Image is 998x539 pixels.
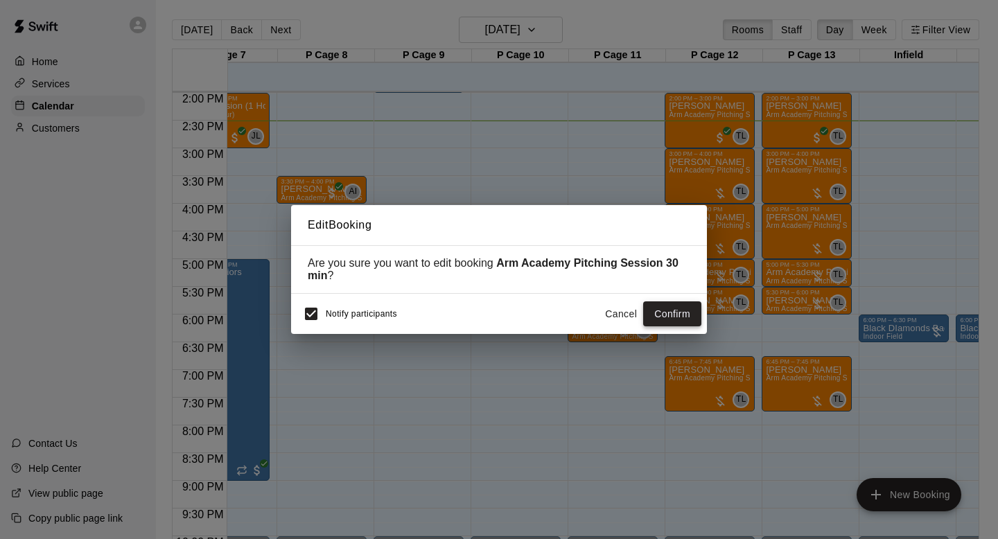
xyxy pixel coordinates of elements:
button: Confirm [643,301,701,327]
strong: Arm Academy Pitching Session 30 min [308,257,679,281]
h2: Edit Booking [291,205,707,245]
button: Cancel [599,301,643,327]
div: Are you sure you want to edit booking ? [308,257,690,282]
span: Notify participants [326,309,397,319]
